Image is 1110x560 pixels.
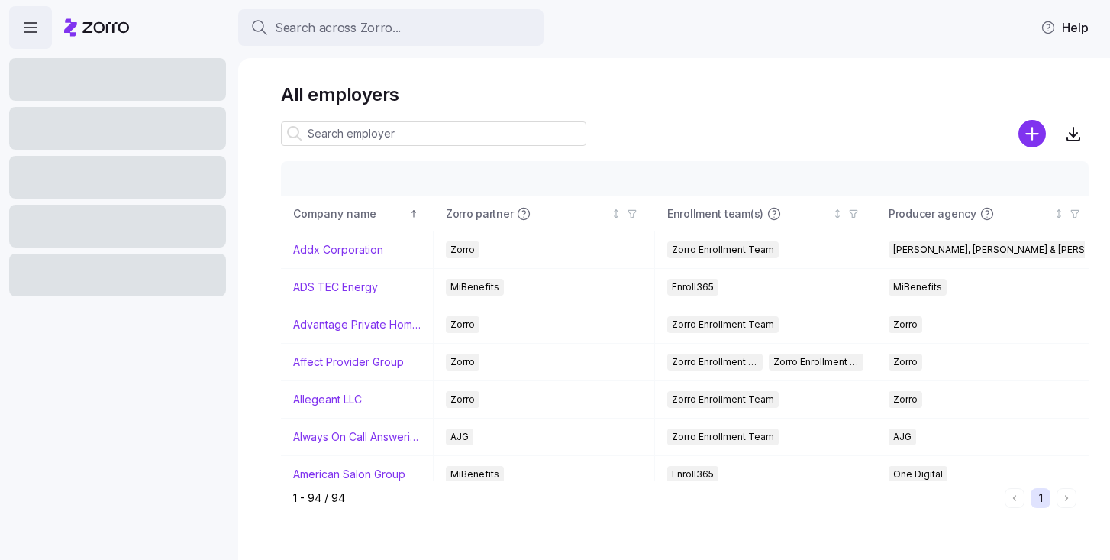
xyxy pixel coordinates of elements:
[672,241,774,258] span: Zorro Enrollment Team
[293,429,421,445] a: Always On Call Answering Service
[450,466,499,483] span: MiBenefits
[450,316,475,333] span: Zorro
[450,241,475,258] span: Zorro
[893,279,942,296] span: MiBenefits
[450,429,469,445] span: AJG
[893,316,918,333] span: Zorro
[293,206,406,222] div: Company name
[889,206,976,222] span: Producer agency
[293,242,383,257] a: Addx Corporation
[773,354,860,371] span: Zorro Enrollment Experts
[1031,488,1050,508] button: 1
[238,9,544,46] button: Search across Zorro...
[1028,12,1101,43] button: Help
[281,121,586,146] input: Search employer
[672,279,714,296] span: Enroll365
[293,354,404,370] a: Affect Provider Group
[611,209,621,219] div: Not sorted
[293,467,405,482] a: American Salon Group
[893,466,943,483] span: One Digital
[672,429,774,445] span: Zorro Enrollment Team
[293,317,421,332] a: Advantage Private Home Care
[275,18,401,37] span: Search across Zorro...
[893,429,912,445] span: AJG
[450,354,475,371] span: Zorro
[1057,488,1076,508] button: Next page
[408,209,419,219] div: Sorted ascending
[876,196,1098,231] th: Producer agencyNot sorted
[434,196,655,231] th: Zorro partnerNot sorted
[672,316,774,333] span: Zorro Enrollment Team
[450,279,499,296] span: MiBenefits
[450,391,475,408] span: Zorro
[893,354,918,371] span: Zorro
[832,209,843,219] div: Not sorted
[281,83,1089,106] h1: All employers
[672,466,714,483] span: Enroll365
[672,391,774,408] span: Zorro Enrollment Team
[667,206,763,222] span: Enrollment team(s)
[446,206,513,222] span: Zorro partner
[293,490,999,506] div: 1 - 94 / 94
[1054,209,1064,219] div: Not sorted
[893,391,918,408] span: Zorro
[293,392,362,407] a: Allegeant LLC
[1041,18,1089,37] span: Help
[672,354,758,371] span: Zorro Enrollment Team
[281,196,434,231] th: Company nameSorted ascending
[293,280,378,295] a: ADS TEC Energy
[1005,488,1024,508] button: Previous page
[1018,120,1046,147] svg: add icon
[655,196,876,231] th: Enrollment team(s)Not sorted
